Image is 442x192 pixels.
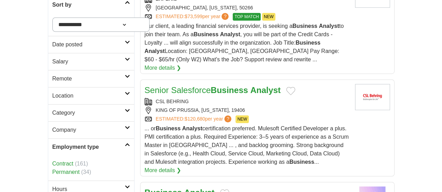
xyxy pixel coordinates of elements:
strong: Analyst [220,31,240,37]
strong: Business [296,40,320,46]
span: ... or certification preferred. Mulesoft Certified Developer a plus. PMI certification a plus. Re... [145,125,349,165]
h2: Remote [52,75,125,83]
h2: Location [52,92,125,100]
a: Senior SalesforceBusiness Analyst [145,85,281,95]
a: Location [48,87,134,104]
div: [GEOGRAPHIC_DATA], [US_STATE], 50266 [145,4,349,11]
a: Company [48,121,134,138]
span: $120,680 [184,116,205,122]
a: More details ❯ [145,166,181,175]
span: $73,599 [184,14,202,19]
a: ESTIMATED:$73,599per year? [156,13,230,21]
a: Contract [52,161,73,167]
strong: Analyst [250,85,281,95]
strong: Business [156,125,181,131]
a: ESTIMATED:$120,680per year? [156,115,233,123]
h2: Date posted [52,40,125,49]
a: Remote [48,70,134,87]
a: Permanent [52,169,80,175]
strong: Business [194,31,218,37]
span: NEW [262,13,275,21]
div: KING OF PRUSSIA, [US_STATE], 19406 [145,107,349,114]
span: ? [224,115,231,122]
a: Category [48,104,134,121]
a: CSL BEHRING [156,99,189,104]
a: Salary [48,53,134,70]
strong: Analyst [182,125,202,131]
h2: Employment type [52,143,125,151]
a: More details ❯ [145,64,181,72]
h2: Company [52,126,125,134]
h2: Category [52,109,125,117]
span: (161) [75,161,88,167]
a: Date posted [48,36,134,53]
strong: Business [211,85,248,95]
strong: Business [289,159,314,165]
button: Add to favorite jobs [286,87,295,95]
strong: Business [292,23,317,29]
span: NEW [236,115,249,123]
img: CSL Behring logo [355,84,390,110]
span: Our client, a leading financial services provider, is seeking a to join their team. As a , you wi... [145,23,344,62]
strong: Analyst [145,48,165,54]
span: (34) [81,169,91,175]
span: TOP MATCH [233,13,260,21]
h2: Sort by [52,1,125,9]
h2: Salary [52,57,125,66]
strong: Analyst [319,23,339,29]
a: Employment type [48,138,134,155]
span: ? [222,13,229,20]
